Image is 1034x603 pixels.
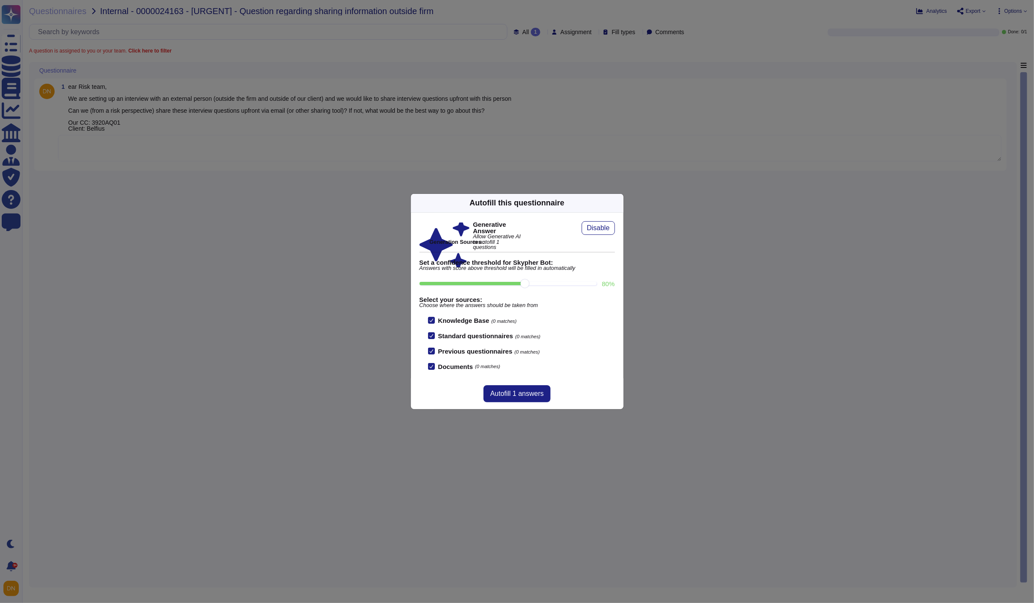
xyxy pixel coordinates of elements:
span: Autofill 1 answers [490,390,544,397]
span: Choose where the answers should be taken from [419,303,615,308]
b: Previous questionnaires [438,348,513,355]
label: 80 % [602,281,615,287]
b: Generation Sources : [430,239,485,245]
span: (0 matches) [515,349,540,354]
button: Autofill 1 answers [484,385,550,402]
span: (0 matches) [475,364,500,369]
b: Set a confidence threshold for Skypher Bot: [419,259,615,266]
b: Generative Answer [473,221,523,234]
button: Disable [582,221,615,235]
span: (0 matches) [515,334,540,339]
span: Disable [587,225,609,231]
span: Allow Generative AI to autofill 1 questions [473,234,523,250]
span: Answers with score above threshold will be filled in automatically [419,266,615,271]
span: (0 matches) [492,319,517,324]
b: Knowledge Base [438,317,489,324]
b: Standard questionnaires [438,332,513,340]
div: Autofill this questionnaire [469,197,564,209]
b: Select your sources: [419,296,615,303]
b: Documents [438,363,473,370]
